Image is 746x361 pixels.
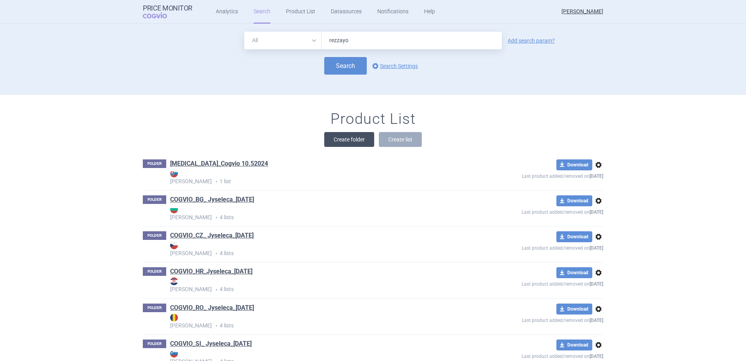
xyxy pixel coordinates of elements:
img: BG [170,206,178,213]
i: • [212,178,220,186]
a: Add search param? [508,38,555,43]
h1: COGVIO_BG_ Jyseleca_19.11.2021 [170,195,254,206]
strong: [PERSON_NAME] [170,241,465,256]
button: Create list [379,132,422,147]
strong: [PERSON_NAME] [170,277,465,292]
p: Last product added/removed on [465,170,603,180]
p: 4 lists [170,314,465,330]
a: COGVIO_SI_ Jyseleca_[DATE] [170,340,252,348]
button: Download [556,231,592,242]
a: Search Settings [371,61,418,71]
h1: COGVIO_HR_Jyseleca_22.11.2021 [170,267,252,277]
button: Search [324,57,367,75]
span: COGVIO [143,12,178,18]
img: SK [170,170,178,177]
p: Last product added/removed on [465,315,603,324]
h1: COGVIO_RO_ Jyseleca_19.11.2021 [170,304,254,314]
p: Last product added/removed on [465,350,603,360]
h1: Alprolix_Cogvio 10.52024 [170,159,268,170]
img: SI [170,350,178,357]
p: 4 lists [170,241,465,257]
h1: COGVIO_CZ_ Jyseleca_19.11.2021 [170,231,254,241]
a: COGVIO_HR_Jyseleca_[DATE] [170,267,252,276]
i: • [212,214,220,222]
h1: COGVIO_SI_ Jyseleca_19.11.2021 [170,340,252,350]
strong: [DATE] [590,354,603,359]
p: FOLDER [143,195,166,204]
strong: [PERSON_NAME] [170,170,465,184]
p: Last product added/removed on [465,242,603,252]
strong: [DATE] [590,173,603,179]
p: Last product added/removed on [465,206,603,216]
img: HR [170,277,178,285]
p: FOLDER [143,159,166,168]
strong: [DATE] [590,318,603,323]
p: FOLDER [143,304,166,312]
img: RO [170,314,178,322]
p: FOLDER [143,340,166,348]
strong: [DATE] [590,245,603,251]
h1: Product List [330,110,416,128]
button: Download [556,195,592,206]
button: Download [556,267,592,278]
button: Download [556,159,592,170]
img: CZ [170,241,178,249]
a: Price MonitorCOGVIO [143,4,192,19]
strong: [PERSON_NAME] [170,314,465,329]
a: COGVIO_RO_ Jyseleca_[DATE] [170,304,254,312]
strong: [DATE] [590,281,603,287]
i: • [212,322,220,330]
p: Last product added/removed on [465,278,603,288]
p: 4 lists [170,277,465,293]
strong: [PERSON_NAME] [170,206,465,220]
a: COGVIO_CZ_ Jyseleca_[DATE] [170,231,254,240]
button: Download [556,340,592,350]
p: FOLDER [143,267,166,276]
i: • [212,286,220,294]
p: 1 list [170,170,465,186]
strong: Price Monitor [143,4,192,12]
p: 4 lists [170,206,465,222]
a: [MEDICAL_DATA]_Cogvio 10.52024 [170,159,268,168]
i: • [212,250,220,257]
p: FOLDER [143,231,166,240]
button: Create folder [324,132,374,147]
button: Download [556,304,592,315]
strong: [DATE] [590,209,603,215]
a: COGVIO_BG_ Jyseleca_[DATE] [170,195,254,204]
